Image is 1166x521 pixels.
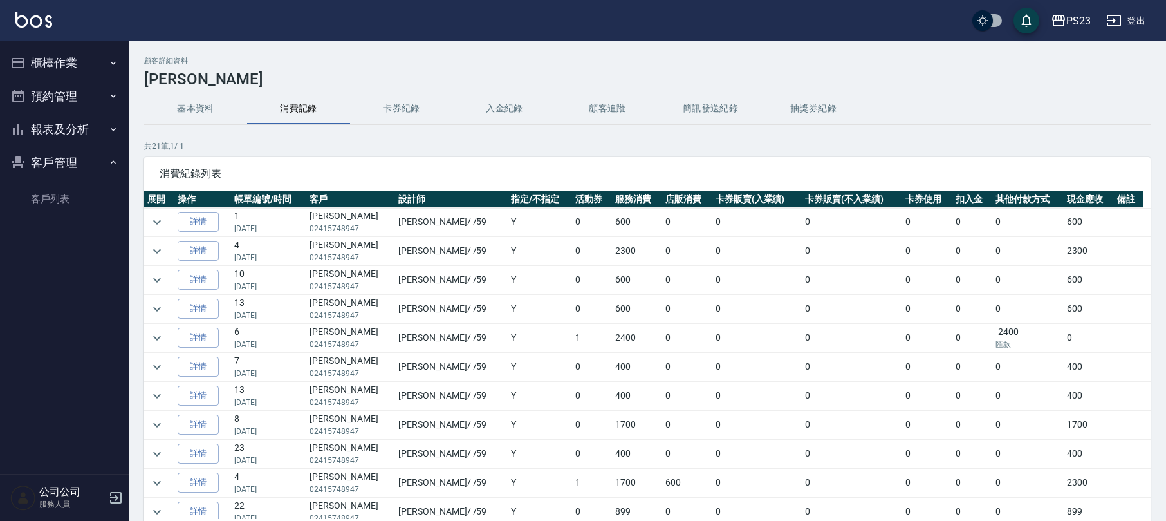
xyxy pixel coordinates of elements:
td: 0 [712,440,802,468]
th: 扣入金 [952,191,992,208]
button: 簡訊發送紀錄 [659,93,762,124]
th: 卡券使用 [902,191,952,208]
td: 0 [802,266,902,294]
th: 備註 [1114,191,1143,208]
p: [DATE] [234,252,303,263]
th: 服務消費 [612,191,662,208]
td: 4 [231,237,306,265]
td: [PERSON_NAME] [306,266,395,294]
p: [DATE] [234,281,303,292]
td: [PERSON_NAME] / /59 [395,469,508,497]
td: 0 [662,382,712,410]
p: 02415748947 [310,310,392,321]
td: 600 [1064,208,1114,236]
p: 02415748947 [310,484,392,495]
a: 詳情 [178,415,219,435]
a: 詳情 [178,212,219,232]
td: 400 [612,382,662,410]
h2: 顧客詳細資料 [144,57,1151,65]
td: 0 [902,237,952,265]
p: [DATE] [234,223,303,234]
td: [PERSON_NAME] [306,324,395,352]
td: 0 [952,440,992,468]
td: [PERSON_NAME] / /59 [395,237,508,265]
td: [PERSON_NAME] / /59 [395,382,508,410]
button: 登出 [1101,9,1151,33]
td: [PERSON_NAME] / /59 [395,295,508,323]
a: 詳情 [178,444,219,464]
td: 0 [802,440,902,468]
td: 0 [1064,324,1114,352]
td: 7 [231,353,306,381]
td: 23 [231,440,306,468]
td: [PERSON_NAME] [306,353,395,381]
td: 0 [992,266,1064,294]
td: 0 [572,440,612,468]
td: 1 [572,324,612,352]
th: 其他付款方式 [992,191,1064,208]
td: [PERSON_NAME] [306,382,395,410]
button: 消費記錄 [247,93,350,124]
td: 0 [902,440,952,468]
p: 共 21 筆, 1 / 1 [144,140,1151,152]
td: [PERSON_NAME] / /59 [395,324,508,352]
td: 400 [1064,382,1114,410]
p: [DATE] [234,310,303,321]
td: [PERSON_NAME] / /59 [395,440,508,468]
td: 0 [952,266,992,294]
td: 0 [802,208,902,236]
button: 櫃檯作業 [5,46,124,80]
p: 02415748947 [310,339,392,350]
th: 指定/不指定 [508,191,572,208]
td: 0 [992,382,1064,410]
td: 600 [612,295,662,323]
td: [PERSON_NAME] [306,295,395,323]
td: 0 [712,411,802,439]
a: 詳情 [178,299,219,319]
td: 0 [712,266,802,294]
td: 0 [952,411,992,439]
td: 0 [712,469,802,497]
button: 入金紀錄 [453,93,556,124]
td: 400 [612,353,662,381]
td: 1 [231,208,306,236]
td: 0 [992,353,1064,381]
td: 600 [612,266,662,294]
button: 預約管理 [5,80,124,113]
td: 0 [902,324,952,352]
td: Y [508,469,572,497]
td: 0 [902,469,952,497]
td: Y [508,382,572,410]
td: [PERSON_NAME] [306,440,395,468]
td: 0 [712,237,802,265]
td: 0 [712,353,802,381]
button: expand row [147,242,167,261]
a: 詳情 [178,328,219,348]
p: [DATE] [234,426,303,437]
button: 顧客追蹤 [556,93,659,124]
a: 詳情 [178,241,219,261]
td: Y [508,208,572,236]
td: 0 [572,208,612,236]
th: 卡券販賣(不入業績) [802,191,902,208]
td: 0 [952,237,992,265]
button: expand row [147,473,167,493]
td: 0 [992,208,1064,236]
td: 1700 [612,469,662,497]
td: 400 [1064,440,1114,468]
h5: 公司公司 [39,486,105,498]
td: 13 [231,382,306,410]
th: 展開 [144,191,174,208]
td: 600 [662,469,712,497]
td: [PERSON_NAME] / /59 [395,411,508,439]
button: expand row [147,299,167,319]
button: PS23 [1046,8,1096,34]
th: 設計師 [395,191,508,208]
th: 操作 [174,191,231,208]
p: 匯款 [995,339,1060,350]
span: 消費紀錄列表 [160,167,1135,180]
td: 400 [612,440,662,468]
td: 0 [902,208,952,236]
td: -2400 [992,324,1064,352]
td: 2400 [612,324,662,352]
